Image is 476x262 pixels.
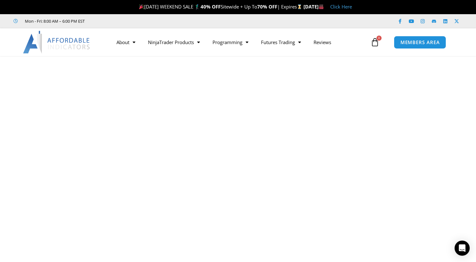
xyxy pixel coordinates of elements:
strong: 70% OFF [257,3,277,10]
span: 0 [377,36,382,41]
img: LogoAI | Affordable Indicators – NinjaTrader [23,31,91,54]
span: MEMBERS AREA [400,40,440,45]
strong: [DATE] [303,3,324,10]
a: 0 [361,33,389,51]
a: Reviews [307,35,337,49]
img: 🏭 [319,4,324,9]
iframe: Customer reviews powered by Trustpilot [93,18,188,24]
nav: Menu [110,35,369,49]
span: [DATE] WEEKEND SALE 🏌️‍♂️ Sitewide + Up To | Expires [138,3,303,10]
a: NinjaTrader Products [142,35,206,49]
a: About [110,35,142,49]
a: Programming [206,35,255,49]
a: Futures Trading [255,35,307,49]
strong: 40% OFF [201,3,221,10]
img: 🎉 [139,4,144,9]
img: ⌛ [297,4,302,9]
a: Click Here [330,3,352,10]
a: MEMBERS AREA [394,36,446,49]
div: Open Intercom Messenger [455,241,470,256]
span: Mon - Fri: 8:00 AM – 6:00 PM EST [23,17,85,25]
